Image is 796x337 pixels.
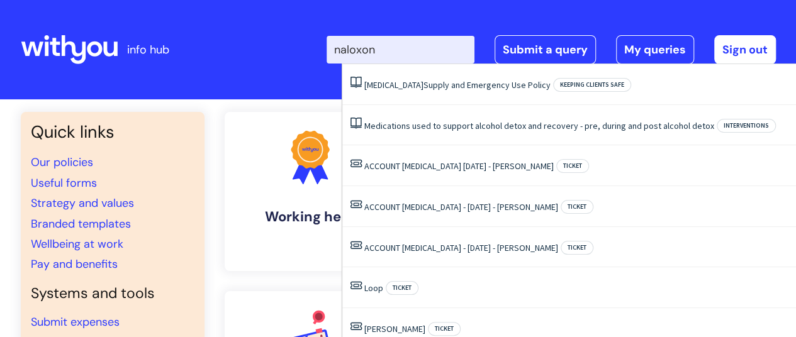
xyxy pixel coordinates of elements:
a: My queries [616,35,694,64]
a: Useful forms [31,175,97,191]
a: Medications used to support alcohol detox and recovery - pre, during and post alcohol detox [364,120,714,131]
a: ACCOUNT [MEDICAL_DATA] - [DATE] - [PERSON_NAME] [364,201,558,213]
a: Strategy and values [31,196,134,211]
a: Pay and benefits [31,257,118,272]
a: Branded templates [31,216,131,231]
a: Working here [225,112,396,271]
span: Ticket [386,281,418,295]
span: Ticket [556,159,589,173]
a: Our policies [31,155,93,170]
input: Search [327,36,474,64]
span: Ticket [428,322,461,336]
h4: Systems and tools [31,285,194,302]
a: [PERSON_NAME] [364,323,425,334]
a: Sign out [714,35,776,64]
p: info hub [127,40,169,60]
h3: Quick links [31,122,194,142]
span: Interventions [717,119,776,133]
div: | - [327,35,776,64]
span: Keeping clients safe [553,78,631,92]
a: ACCOUNT [MEDICAL_DATA] [DATE] - [PERSON_NAME] [364,160,554,172]
a: ACCOUNT [MEDICAL_DATA] - [DATE] - [PERSON_NAME] [364,242,558,253]
a: Submit a query [495,35,596,64]
span: Ticket [561,200,593,214]
a: Loop [364,282,383,294]
a: [MEDICAL_DATA]Supply and Emergency Use Policy [364,79,551,91]
span: [MEDICAL_DATA] [364,79,423,91]
h4: Working here [235,209,386,225]
a: Submit expenses [31,314,120,329]
a: Wellbeing at work [31,236,123,251]
span: Ticket [561,241,593,255]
